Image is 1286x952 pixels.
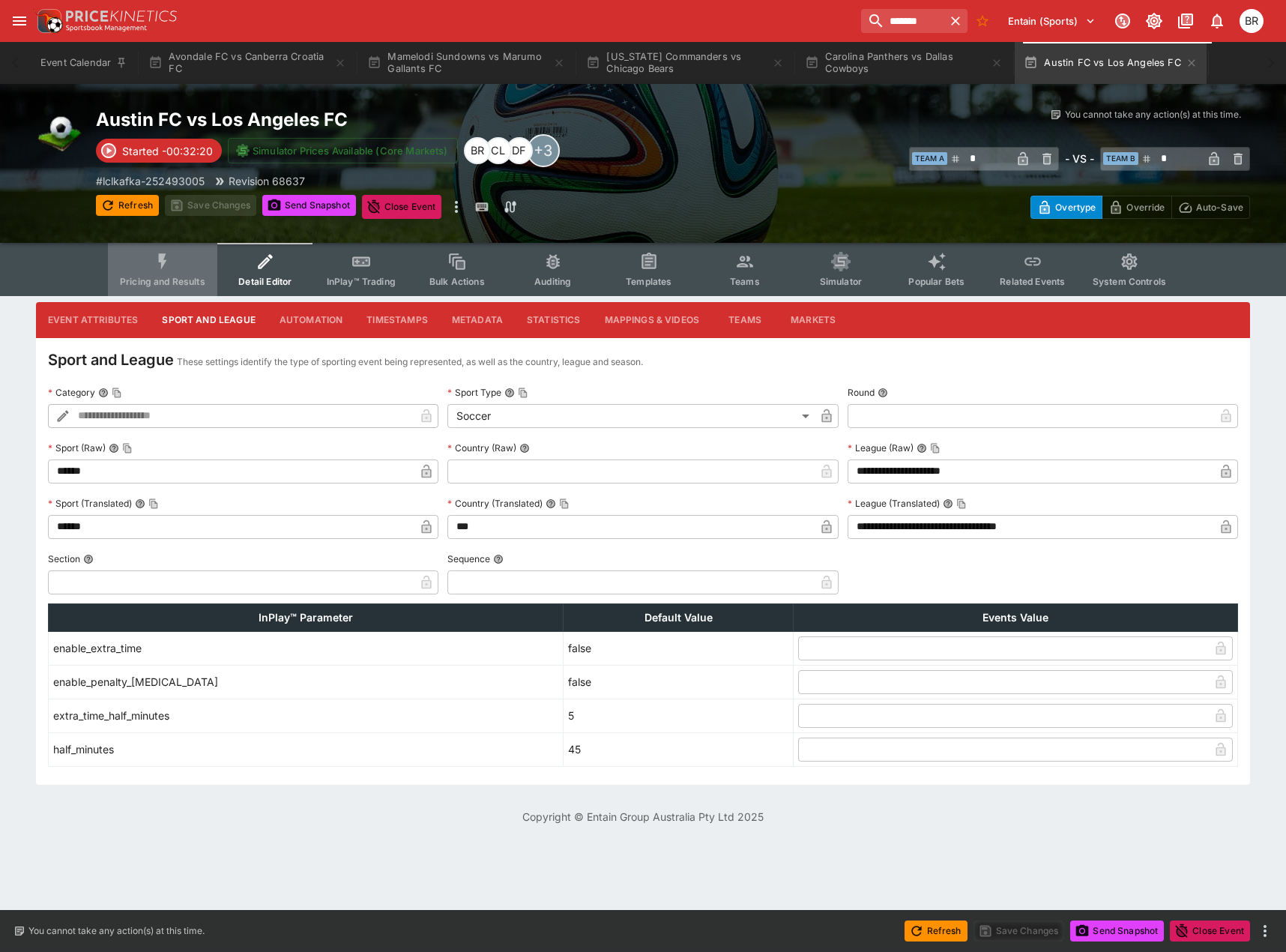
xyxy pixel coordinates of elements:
[49,699,564,732] td: extra_time_half_minutes
[228,138,458,163] button: Simulator Prices Available (Core Markets)
[49,665,564,699] td: enable_penalty_[MEDICAL_DATA]
[31,42,136,84] button: Event Calendar
[1102,196,1171,219] button: Override
[905,921,967,942] button: Refresh
[49,603,564,631] th: InPlay™ Parameter
[878,388,888,398] button: Round
[262,195,356,216] button: Send Snapshot
[327,276,396,287] span: InPlay™ Trading
[970,9,994,33] button: No Bookmarks
[1240,9,1264,33] div: Ben Raymond
[150,302,267,338] button: Sport and League
[908,276,964,287] span: Popular Bets
[912,152,947,165] span: Team A
[848,386,875,399] p: Round
[48,442,106,454] p: Sport (Raw)
[122,143,213,159] p: Started -00:32:20
[943,498,953,509] button: League (Translated)Copy To Clipboard
[1196,199,1243,215] p: Auto-Save
[493,554,504,564] button: Sequence
[135,498,145,509] button: Sport (Translated)Copy To Clipboard
[48,552,80,565] p: Section
[515,302,593,338] button: Statistics
[1103,152,1138,165] span: Team B
[1030,196,1102,219] button: Overtype
[362,195,442,219] button: Close Event
[485,137,512,164] div: Codie Little
[112,388,122,398] button: Copy To Clipboard
[506,137,533,164] div: David Foster
[1065,151,1094,166] h6: - VS -
[1141,7,1168,34] button: Toggle light/dark mode
[564,603,794,631] th: Default Value
[429,276,485,287] span: Bulk Actions
[96,108,673,131] h2: Copy To Clipboard
[1126,199,1165,215] p: Override
[36,108,84,156] img: soccer.png
[1093,276,1166,287] span: System Controls
[6,7,33,34] button: open drawer
[518,388,528,398] button: Copy To Clipboard
[96,173,205,189] p: Copy To Clipboard
[917,443,927,454] button: League (Raw)Copy To Clipboard
[711,302,779,338] button: Teams
[1170,921,1250,942] button: Close Event
[564,699,794,732] td: 5
[122,443,133,454] button: Copy To Clipboard
[930,443,941,454] button: Copy To Clipboard
[1235,4,1268,37] button: Ben Raymond
[1070,921,1164,942] button: Send Snapshot
[504,388,515,398] button: Sport TypeCopy To Clipboard
[1055,199,1096,215] p: Overtype
[1172,7,1199,34] button: Documentation
[1065,108,1241,121] p: You cannot take any action(s) at this time.
[794,603,1238,631] th: Events Value
[139,42,355,84] button: Avondale FC vs Canberra Croatia FC
[108,243,1178,296] div: Event type filters
[999,9,1105,33] button: Select Tenant
[49,631,564,665] td: enable_extra_time
[177,355,643,370] p: These settings identify the type of sporting event being represented, as well as the country, lea...
[447,195,465,219] button: more
[564,665,794,699] td: false
[779,302,848,338] button: Markets
[49,732,564,766] td: half_minutes
[593,302,712,338] button: Mappings & Videos
[1109,7,1136,34] button: Connected to PK
[48,350,174,370] h4: Sport and League
[447,404,814,428] div: Soccer
[464,137,491,164] div: Ben Raymond
[848,442,914,454] p: League (Raw)
[28,924,205,938] p: You cannot take any action(s) at this time.
[48,386,95,399] p: Category
[98,388,109,398] button: CategoryCopy To Clipboard
[83,554,94,564] button: Section
[1030,196,1250,219] div: Start From
[546,498,556,509] button: Country (Translated)Copy To Clipboard
[66,25,147,31] img: Sportsbook Management
[559,498,570,509] button: Copy To Clipboard
[238,276,292,287] span: Detail Editor
[358,42,574,84] button: Mamelodi Sundowns vs Marumo Gallants FC
[447,386,501,399] p: Sport Type
[577,42,793,84] button: [US_STATE] Commanders vs Chicago Bears
[1000,276,1065,287] span: Related Events
[268,302,355,338] button: Automation
[1256,922,1274,940] button: more
[48,497,132,510] p: Sport (Translated)
[120,276,205,287] span: Pricing and Results
[66,10,177,22] img: PriceKinetics
[1204,7,1231,34] button: Notifications
[796,42,1012,84] button: Carolina Panthers vs Dallas Cowboys
[447,552,490,565] p: Sequence
[527,134,560,167] div: +3
[109,443,119,454] button: Sport (Raw)Copy To Clipboard
[1171,196,1250,219] button: Auto-Save
[440,302,515,338] button: Metadata
[447,497,543,510] p: Country (Translated)
[820,276,862,287] span: Simulator
[564,732,794,766] td: 45
[956,498,967,509] button: Copy To Clipboard
[534,276,571,287] span: Auditing
[564,631,794,665] td: false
